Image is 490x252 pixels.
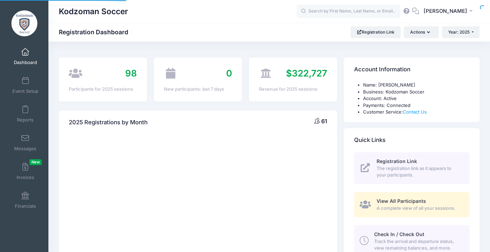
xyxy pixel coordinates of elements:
[377,158,417,164] span: Registration Link
[59,3,128,19] h1: Kodzoman Soccer
[14,146,36,152] span: Messages
[354,152,470,184] a: Registration Link The registration link as it appears to your participants.
[442,26,480,38] button: Year: 2025
[17,174,34,180] span: Invoices
[403,109,427,115] a: Contact Us
[9,44,42,69] a: Dashboard
[363,82,470,89] li: Name: [PERSON_NAME]
[29,159,42,165] span: New
[363,89,470,96] li: Business: Kodzoman Soccer
[404,26,438,38] button: Actions
[377,198,426,204] span: View All Participants
[59,28,134,36] h1: Registration Dashboard
[297,4,400,18] input: Search by First Name, Last Name, or Email...
[14,60,37,65] span: Dashboard
[286,68,327,79] span: $322,727
[377,165,462,179] span: The registration link as it appears to your participants.
[419,3,480,19] button: [PERSON_NAME]
[9,130,42,155] a: Messages
[377,205,462,212] span: A complete view of all your sessions.
[363,95,470,102] li: Account: Active
[363,102,470,109] li: Payments: Connected
[354,192,470,217] a: View All Participants A complete view of all your sessions.
[69,113,148,133] h4: 2025 Registrations by Month
[9,73,42,97] a: Event Setup
[354,130,386,150] h4: Quick Links
[374,231,424,237] span: Check In / Check Out
[11,10,37,36] img: Kodzoman Soccer
[69,86,137,93] div: Participants for 2025 sessions
[9,102,42,126] a: Reports
[259,86,327,93] div: Revenue for 2025 sessions
[354,60,410,80] h4: Account Information
[363,109,470,116] li: Customer Service:
[9,188,42,212] a: Financials
[164,86,232,93] div: New participants: last 7 days
[424,7,467,15] span: [PERSON_NAME]
[9,159,42,183] a: InvoicesNew
[226,68,232,79] span: 0
[125,68,137,79] span: 98
[448,29,470,35] span: Year: 2025
[321,118,327,125] span: 61
[17,117,34,123] span: Reports
[351,26,401,38] a: Registration Link
[15,203,36,209] span: Financials
[12,88,38,94] span: Event Setup
[374,238,462,252] span: Track the arrival and departure status, view remaining balances, and more.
